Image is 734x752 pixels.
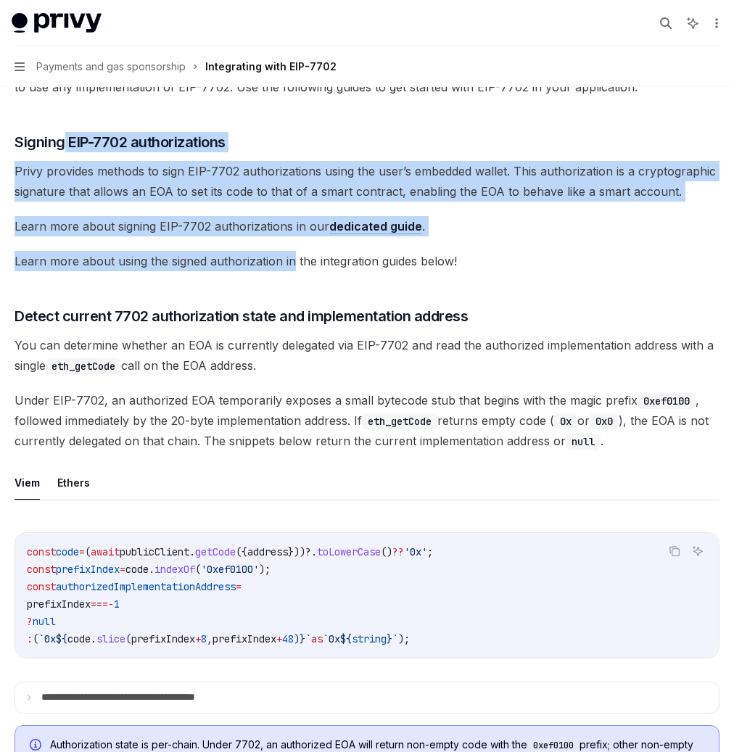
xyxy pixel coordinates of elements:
[305,632,311,645] span: `
[352,632,387,645] span: string
[189,545,195,558] span: .
[247,545,288,558] span: address
[120,545,189,558] span: publicClient
[154,563,195,576] span: indexOf
[27,563,56,576] span: const
[362,413,437,429] code: eth_getCode
[282,632,294,645] span: 48
[15,306,468,326] span: Detect current 7702 authorization state and implementation address
[638,393,696,409] code: 0xef0100
[27,615,33,628] span: ?
[300,632,305,645] span: }
[27,545,56,558] span: const
[36,58,186,75] span: Payments and gas sponsorship
[323,632,340,645] span: `0x
[120,563,125,576] span: =
[201,563,259,576] span: '0xef0100'
[294,632,300,645] span: )
[259,563,271,576] span: );
[91,598,108,611] span: ===
[381,545,392,558] span: ()
[56,632,67,645] span: ${
[27,632,33,645] span: :
[15,251,719,271] span: Learn more about using the signed authorization in the integration guides below!
[427,545,433,558] span: ;
[12,13,102,33] img: light logo
[125,563,149,576] span: code
[96,632,125,645] span: slice
[288,545,317,558] span: }))?.
[33,615,56,628] span: null
[205,58,337,75] div: Integrating with EIP-7702
[340,632,352,645] span: ${
[56,563,120,576] span: prefixIndex
[15,161,719,202] span: Privy provides methods to sign EIP-7702 authorizations using the user’s embedded wallet. This aut...
[15,132,226,152] span: Signing EIP-7702 authorizations
[15,216,719,236] span: Learn more about signing EIP-7702 authorizations in our .
[195,563,201,576] span: (
[38,632,56,645] span: `0x
[46,358,121,374] code: eth_getCode
[56,545,79,558] span: code
[91,545,120,558] span: await
[15,390,719,451] span: Under EIP-7702, an authorized EOA temporarily exposes a small bytecode stub that begins with the ...
[236,545,247,558] span: ({
[27,598,91,611] span: prefixIndex
[67,632,91,645] span: code
[15,335,719,376] span: You can determine whether an EOA is currently delegated via EIP-7702 and read the authorized impl...
[27,580,56,593] span: const
[688,542,707,561] button: Ask AI
[213,632,276,645] span: prefixIndex
[195,632,201,645] span: +
[387,632,392,645] span: }
[15,466,40,500] button: Viem
[236,580,242,593] span: =
[398,632,410,645] span: );
[131,632,195,645] span: prefixIndex
[329,219,422,234] a: dedicated guide
[201,632,207,645] span: 8
[276,632,282,645] span: +
[79,545,85,558] span: =
[392,632,398,645] span: `
[33,632,38,645] span: (
[404,545,427,558] span: '0x'
[195,545,236,558] span: getCode
[590,413,619,429] code: 0x0
[392,545,404,558] span: ??
[108,598,114,611] span: -
[57,466,90,500] button: Ethers
[56,580,236,593] span: authorizedImplementationAddress
[311,632,323,645] span: as
[149,563,154,576] span: .
[317,545,381,558] span: toLowerCase
[566,434,601,450] code: null
[554,413,577,429] code: 0x
[114,598,120,611] span: 1
[708,13,722,33] button: More actions
[91,632,96,645] span: .
[207,632,213,645] span: ,
[665,542,684,561] button: Copy the contents from the code block
[85,545,91,558] span: (
[125,632,131,645] span: (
